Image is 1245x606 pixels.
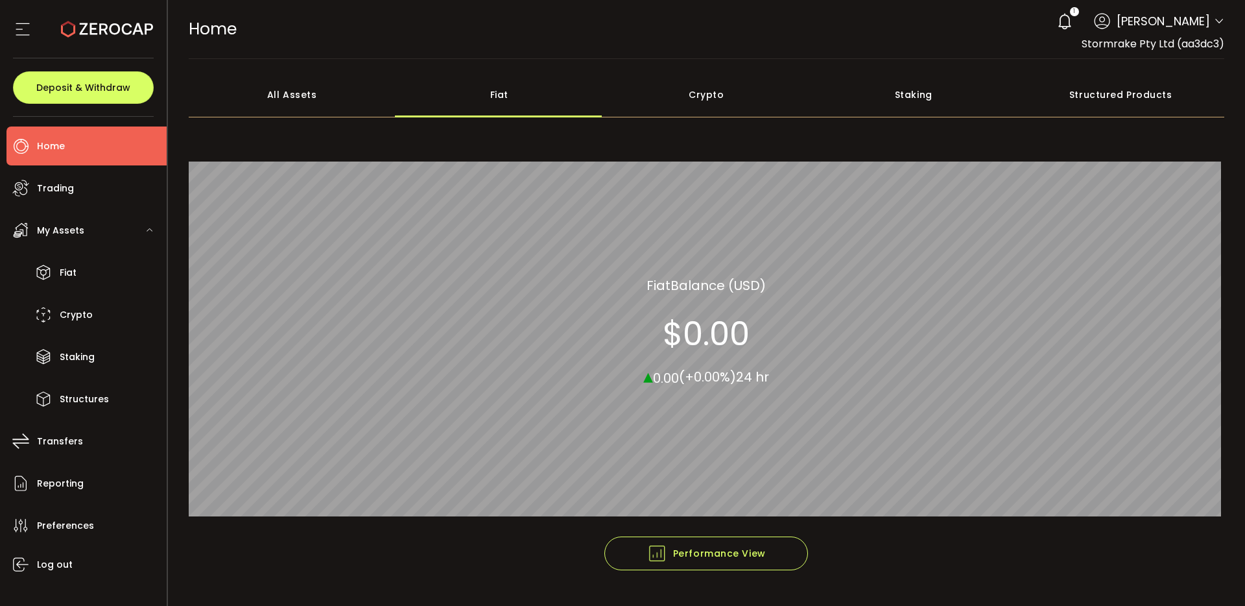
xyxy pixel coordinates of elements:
[189,72,396,117] div: All Assets
[37,474,84,493] span: Reporting
[653,369,679,387] span: 0.00
[1117,12,1210,30] span: [PERSON_NAME]
[396,72,603,117] div: Fiat
[37,179,74,198] span: Trading
[60,390,109,409] span: Structures
[37,516,94,535] span: Preferences
[189,18,237,40] span: Home
[643,361,653,389] span: ▴
[37,221,84,240] span: My Assets
[37,555,73,574] span: Log out
[810,72,1017,117] div: Staking
[1082,36,1224,51] span: Stormrake Pty Ltd (aa3dc3)
[663,314,750,353] section: $0.00
[736,368,769,386] span: 24 hr
[1073,7,1075,16] span: 1
[37,432,83,451] span: Transfers
[60,263,77,282] span: Fiat
[1017,72,1225,117] div: Structured Products
[37,137,65,156] span: Home
[603,72,811,117] div: Crypto
[60,306,93,324] span: Crypto
[646,275,766,295] section: Balance (USD)
[13,71,154,104] button: Deposit & Withdraw
[679,368,736,386] span: (+0.00%)
[646,275,670,295] span: Fiat
[60,348,95,367] span: Staking
[1180,544,1245,606] iframe: Chat Widget
[36,83,130,92] span: Deposit & Withdraw
[647,544,766,563] span: Performance View
[604,537,808,570] button: Performance View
